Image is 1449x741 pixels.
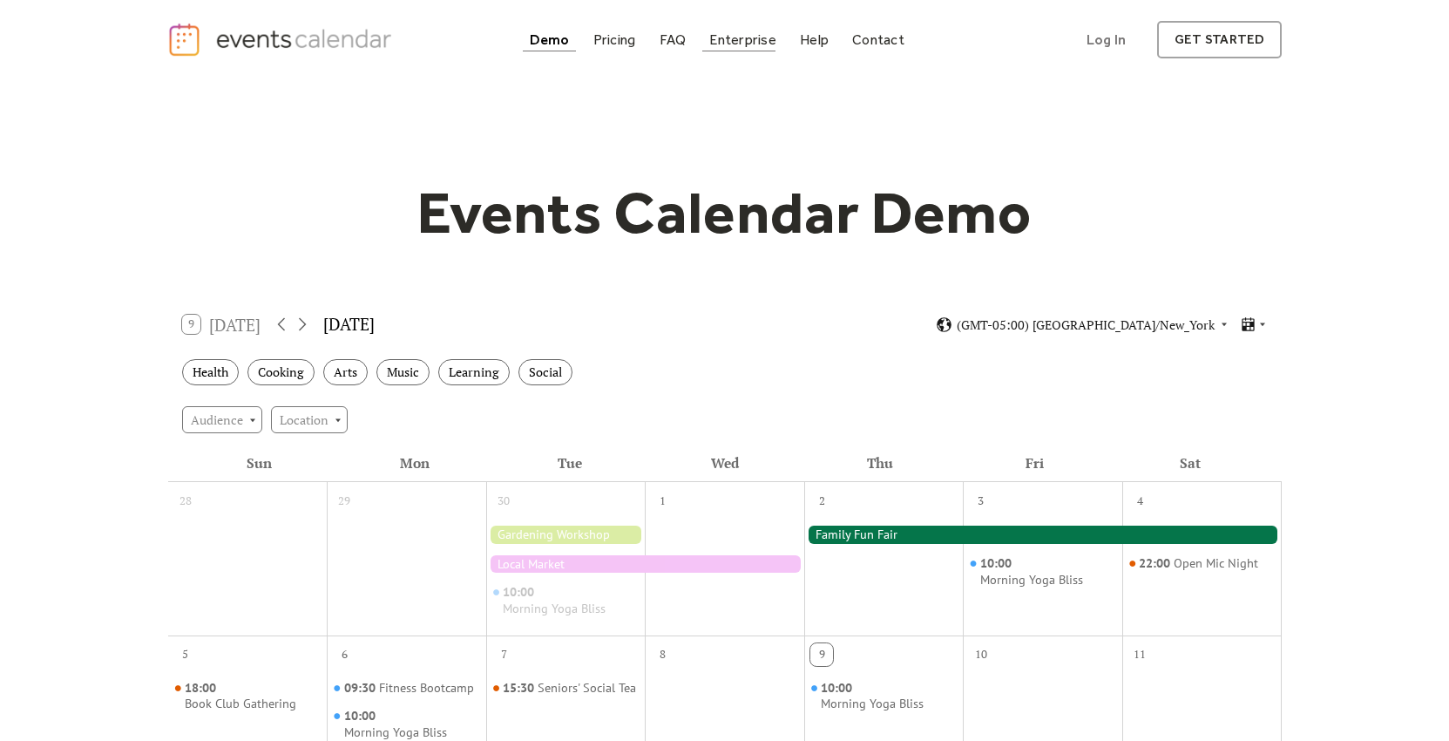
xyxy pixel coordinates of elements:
[390,177,1060,248] h1: Events Calendar Demo
[593,35,636,44] div: Pricing
[1069,21,1143,58] a: Log In
[1157,21,1282,58] a: get started
[660,35,687,44] div: FAQ
[653,28,694,51] a: FAQ
[800,35,829,44] div: Help
[793,28,836,51] a: Help
[523,28,577,51] a: Demo
[702,28,782,51] a: Enterprise
[845,28,911,51] a: Contact
[586,28,643,51] a: Pricing
[709,35,775,44] div: Enterprise
[167,22,397,58] a: home
[852,35,904,44] div: Contact
[530,35,570,44] div: Demo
